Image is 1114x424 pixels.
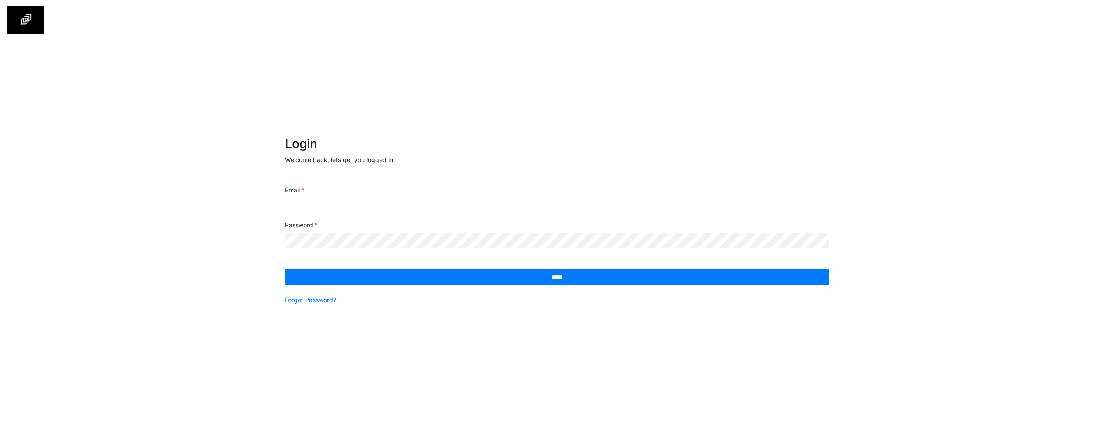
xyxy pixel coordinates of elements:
[285,137,829,152] h2: Login
[285,220,318,230] label: Password
[285,295,336,304] a: Forgot Password?
[285,185,305,194] label: Email
[285,155,829,164] p: Welcome back, lets get you logged in
[7,6,44,34] img: spp logo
